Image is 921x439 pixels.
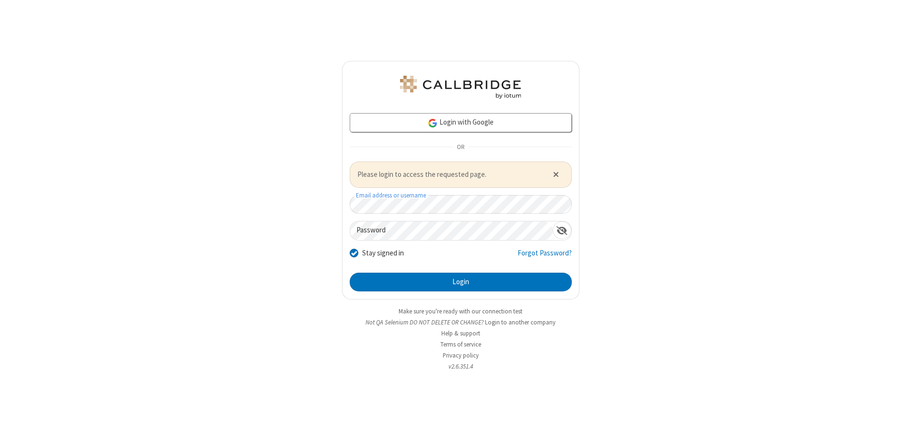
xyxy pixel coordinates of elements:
[342,362,579,371] li: v2.6.351.4
[440,340,481,348] a: Terms of service
[443,351,479,359] a: Privacy policy
[553,221,571,239] div: Show password
[350,195,572,214] input: Email address or username
[357,169,541,180] span: Please login to access the requested page.
[362,248,404,259] label: Stay signed in
[427,118,438,128] img: google-icon.png
[548,167,564,182] button: Close alert
[518,248,572,266] a: Forgot Password?
[350,273,572,292] button: Login
[398,76,523,99] img: QA Selenium DO NOT DELETE OR CHANGE
[350,221,553,240] input: Password
[453,140,468,154] span: OR
[485,318,555,327] button: Login to another company
[350,113,572,132] a: Login with Google
[399,307,522,315] a: Make sure you're ready with our connection test
[342,318,579,327] li: Not QA Selenium DO NOT DELETE OR CHANGE?
[441,329,480,337] a: Help & support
